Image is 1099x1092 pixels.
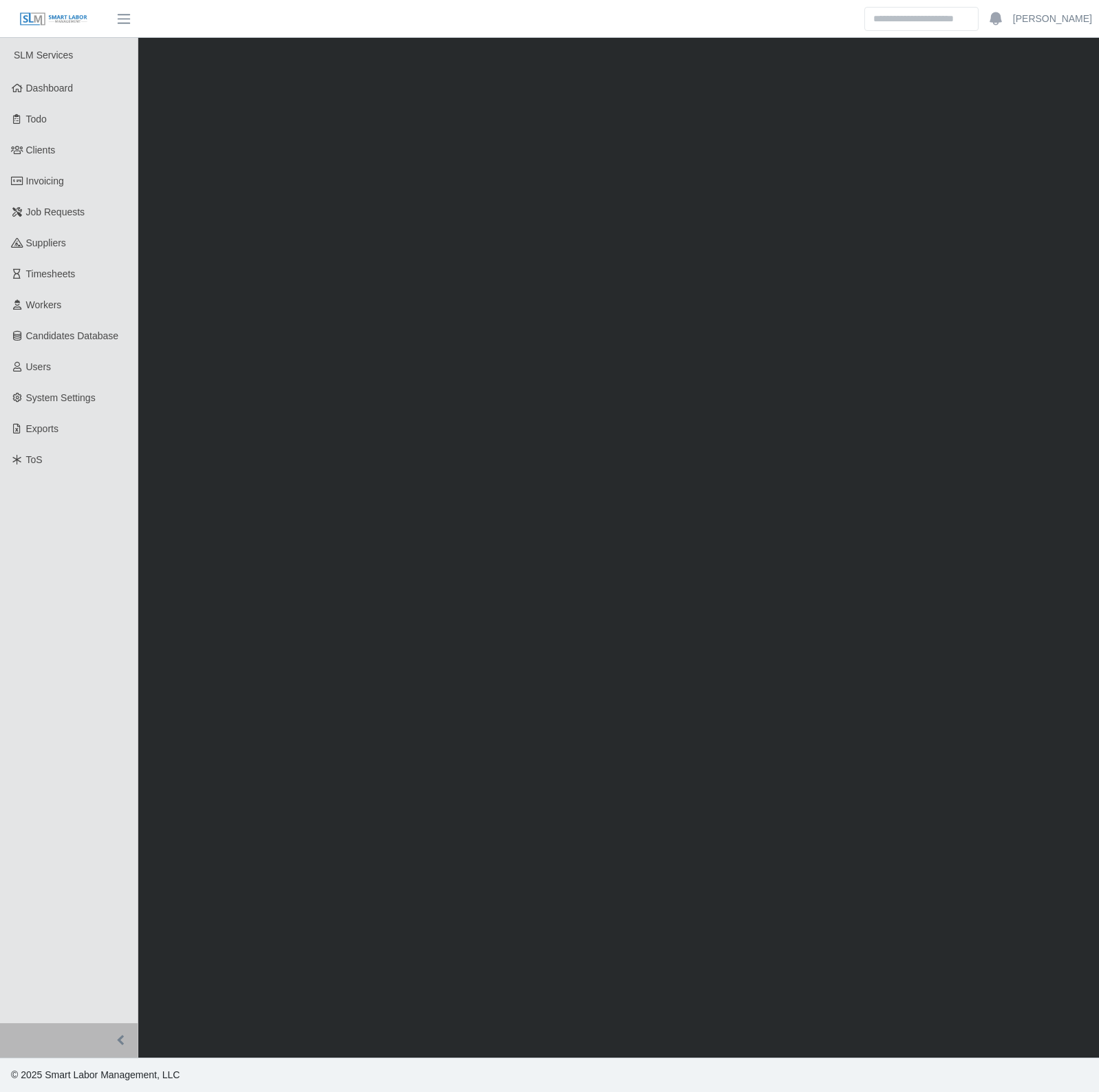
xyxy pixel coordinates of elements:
span: SLM Services [14,50,73,61]
span: Workers [26,299,62,310]
span: Timesheets [26,268,76,279]
span: Job Requests [26,206,85,217]
span: Dashboard [26,83,74,94]
span: © 2025 Smart Labor Management, LLC [11,1069,180,1080]
span: System Settings [26,392,96,403]
span: Clients [26,144,56,156]
span: Todo [26,114,47,125]
span: ToS [26,454,43,465]
span: Suppliers [26,237,66,248]
a: [PERSON_NAME] [1013,12,1092,26]
img: SLM Logo [19,12,88,27]
span: Users [26,361,52,372]
input: Search [864,7,979,31]
span: Candidates Database [26,330,119,341]
span: Invoicing [26,175,64,186]
span: Exports [26,423,58,434]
